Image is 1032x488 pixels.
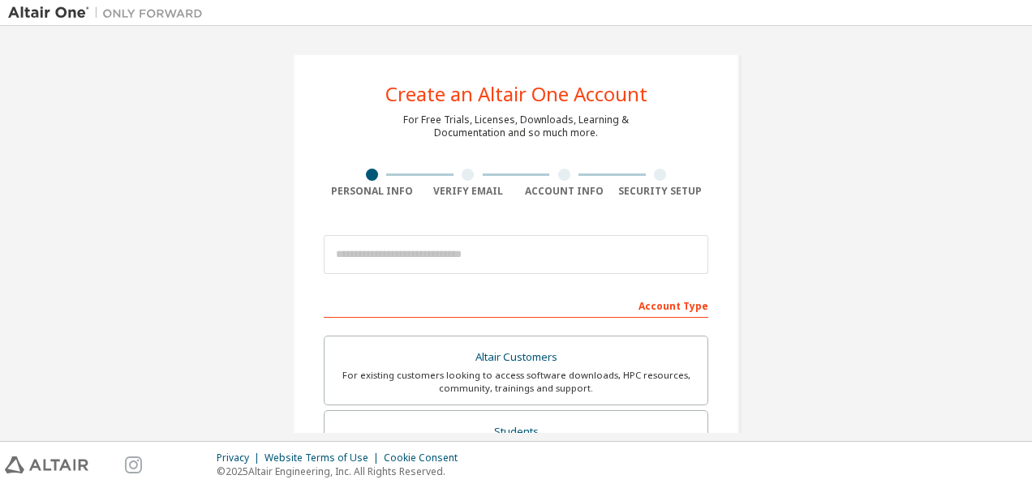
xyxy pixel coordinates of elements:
div: For Free Trials, Licenses, Downloads, Learning & Documentation and so much more. [403,113,629,139]
div: Privacy [217,452,264,464]
img: altair_logo.svg [5,456,88,473]
div: Account Info [516,185,613,198]
div: Account Type [324,292,708,318]
div: Personal Info [324,185,420,198]
div: Altair Customers [334,346,698,369]
div: Verify Email [420,185,517,198]
div: Security Setup [613,185,709,198]
div: For existing customers looking to access software downloads, HPC resources, community, trainings ... [334,369,698,395]
div: Create an Altair One Account [385,84,647,104]
div: Cookie Consent [384,452,467,464]
div: Students [334,421,698,443]
img: instagram.svg [125,456,142,473]
p: © 2025 Altair Engineering, Inc. All Rights Reserved. [217,464,467,478]
div: Website Terms of Use [264,452,384,464]
img: Altair One [8,5,211,21]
